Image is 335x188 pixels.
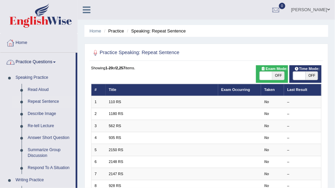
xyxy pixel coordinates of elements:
th: # [91,84,106,96]
div: – [287,147,318,153]
span: OFF [272,72,285,80]
li: Practice [102,28,124,34]
a: Writing Practice [12,174,76,186]
a: Practice Questions [0,53,76,70]
a: 2148 RS [109,160,123,164]
div: – [287,159,318,165]
a: 2147 RS [109,172,123,176]
span: 0 [279,3,286,9]
em: No [264,100,269,104]
td: 2 [91,108,106,120]
em: No [264,148,269,152]
div: – [287,171,318,177]
em: No [264,136,269,140]
a: Home [0,33,77,50]
td: 6 [91,156,106,168]
a: Answer Short Question [25,132,76,144]
td: 3 [91,120,106,132]
td: 5 [91,144,106,156]
th: Last Result [284,84,321,96]
div: – [287,99,318,105]
div: – [287,111,318,117]
span: Exam Mode: [259,66,290,72]
div: – [287,123,318,129]
td: 4 [91,132,106,144]
td: 7 [91,168,106,180]
a: Respond To A Situation [25,162,76,174]
em: No [264,160,269,164]
em: No [264,112,269,116]
b: 1-20 [105,66,113,70]
a: Re-tell Lecture [25,120,76,132]
a: Home [89,28,101,33]
b: 2,257 [116,66,125,70]
em: No [264,124,269,128]
div: Show exams occurring in exams [256,65,288,83]
a: 562 RS [109,124,121,128]
a: 935 RS [109,136,121,140]
h2: Practice Speaking: Repeat Sentence [91,49,234,57]
span: Time Mode: [292,66,322,72]
a: Repeat Sentence [25,96,76,108]
a: 1180 RS [109,112,123,116]
a: 2150 RS [109,148,123,152]
em: No [264,184,269,188]
li: Speaking: Repeat Sentence [125,28,186,34]
th: Title [106,84,218,96]
a: Speaking Practice [12,72,76,84]
em: No [264,172,269,176]
a: Summarize Group Discussion [25,144,76,162]
a: Exam Occurring [221,88,250,92]
a: Read Aloud [25,84,76,96]
span: OFF [306,72,318,80]
a: 110 RS [109,100,121,104]
a: Describe Image [25,108,76,120]
th: Taken [261,84,284,96]
td: 1 [91,96,106,108]
a: 928 RS [109,184,121,188]
div: Showing of items. [91,65,322,71]
div: – [287,135,318,141]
